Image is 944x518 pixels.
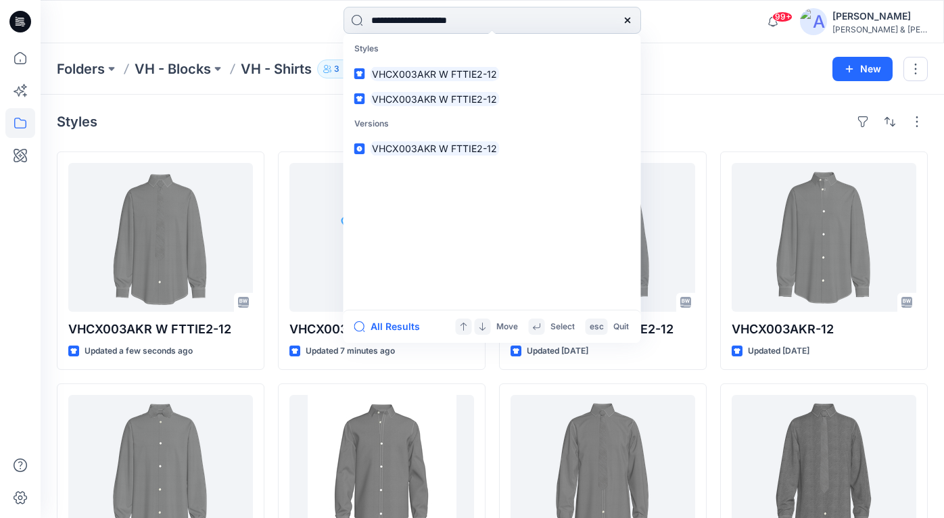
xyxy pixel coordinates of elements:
mark: VHCX003AKR W FTTIE2-12 [371,141,500,156]
p: Move [496,320,518,334]
a: VHCX003AKR W FTTIE2-12 [68,163,253,312]
div: [PERSON_NAME] & [PERSON_NAME] [832,24,927,34]
mark: VHCX003AKR W FTTIE2-12 [371,91,500,107]
p: VHCX003AKR W FTTIE2-12 [68,320,253,339]
p: Updated [DATE] [748,344,809,358]
a: VHCX003AKR W FTTIE2-12 [346,62,638,87]
h4: Styles [57,114,97,130]
a: VH - Blocks [135,60,211,78]
a: VHCX003AKR-12 W FTTIE2 [289,163,474,312]
span: 99+ [772,11,793,22]
mark: VHCX003AKR W FTTIE2-12 [371,66,500,82]
p: VHCX003AKR-12 [732,320,916,339]
p: Select [550,320,575,334]
p: VHCX003AKR-12 W FTTIE2 [289,320,474,339]
a: Folders [57,60,105,78]
img: avatar [800,8,827,35]
p: esc [590,320,604,334]
p: Updated [DATE] [527,344,588,358]
p: Quit [613,320,629,334]
button: New [832,57,893,81]
div: [PERSON_NAME] [832,8,927,24]
a: VHCX003AKR W FTTIE2-12 [346,87,638,112]
p: Styles [346,37,638,62]
a: VHCX003AKR W FTTIE2-12 [346,136,638,161]
p: VH - Shirts [241,60,312,78]
button: All Results [354,319,429,335]
p: 3 [334,62,339,76]
p: Versions [346,112,638,137]
p: Updated a few seconds ago [85,344,193,358]
button: 3 [317,60,356,78]
a: VHCX003AKR-12 [732,163,916,312]
p: Updated 7 minutes ago [306,344,395,358]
